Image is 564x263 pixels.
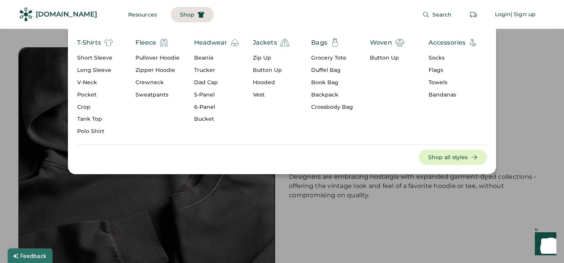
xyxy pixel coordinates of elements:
[77,115,113,123] div: Tank Top
[230,38,239,47] img: beanie.svg
[419,150,487,165] button: Shop all styles
[311,79,353,87] div: Book Bag
[135,54,180,62] div: Pullover Hoodie
[466,7,481,22] button: Retrieve an order
[311,54,353,62] div: Grocery Tote
[432,12,452,17] span: Search
[429,79,478,87] div: Towels
[528,228,561,261] iframe: Front Chat
[429,38,466,47] div: Accessories
[77,54,113,62] div: Short Sleeve
[253,79,289,87] div: Hooded
[429,54,478,62] div: Socks
[330,38,340,47] img: Totebag-01.svg
[77,128,113,135] div: Polo Shirt
[19,8,33,21] img: Rendered Logo - Screens
[429,67,478,74] div: Flags
[194,79,239,87] div: Dad Cap
[253,67,289,74] div: Button Up
[119,7,166,22] button: Resources
[159,38,168,47] img: hoodie.svg
[135,91,180,99] div: Sweatpants
[77,67,113,74] div: Long Sleeve
[77,79,113,87] div: V-Neck
[135,38,156,47] div: Fleece
[280,38,289,47] img: jacket%20%281%29.svg
[104,38,113,47] img: t-shirt%20%282%29.svg
[180,12,195,17] span: Shop
[253,38,277,47] div: Jackets
[36,10,97,19] div: [DOMAIN_NAME]
[511,11,536,18] div: | Sign up
[311,103,353,111] div: Crossbody Bag
[194,91,239,99] div: 5-Panel
[135,79,180,87] div: Crewneck
[311,38,327,47] div: Bags
[194,115,239,123] div: Bucket
[194,67,239,74] div: Trucker
[311,67,353,74] div: Duffel Bag
[370,38,392,47] div: Woven
[194,103,239,111] div: 6-Panel
[370,54,404,62] div: Button Up
[135,67,180,74] div: Zipper Hoodie
[77,38,101,47] div: T-Shirts
[253,54,289,62] div: Zip Up
[171,7,214,22] button: Shop
[194,38,227,47] div: Headwear
[495,11,511,18] div: Login
[77,91,113,99] div: Pocket
[253,91,289,99] div: Vest
[468,38,478,47] img: accessories-ab-01.svg
[194,54,239,62] div: Beanie
[311,91,353,99] div: Backpack
[77,103,113,111] div: Crop
[413,7,461,22] button: Search
[429,91,478,99] div: Bandanas
[395,38,404,47] img: shirt.svg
